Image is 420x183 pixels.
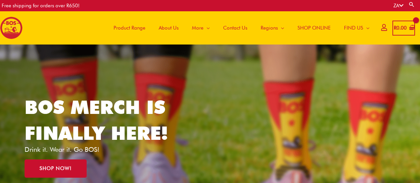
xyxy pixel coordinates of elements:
span: About Us [159,18,179,38]
a: Search button [408,1,415,8]
a: Product Range [107,11,152,45]
span: More [192,18,204,38]
bdi: 0.00 [394,25,407,31]
a: About Us [152,11,185,45]
span: Contact Us [223,18,247,38]
span: FIND US [344,18,363,38]
a: View Shopping Cart, empty [392,21,415,36]
span: R [394,25,396,31]
a: More [185,11,216,45]
a: SHOP ONLINE [291,11,337,45]
a: BOS MERCH IS FINALLY HERE! [25,96,168,144]
span: SHOP NOW! [40,166,72,171]
a: ZA [393,3,403,9]
a: SHOP NOW! [25,159,87,178]
span: Product Range [114,18,145,38]
span: Regions [261,18,278,38]
nav: Site Navigation [102,11,376,45]
p: Drink it. Wear it. Go BOS! [25,146,178,153]
a: Regions [254,11,291,45]
span: SHOP ONLINE [297,18,331,38]
a: Contact Us [216,11,254,45]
